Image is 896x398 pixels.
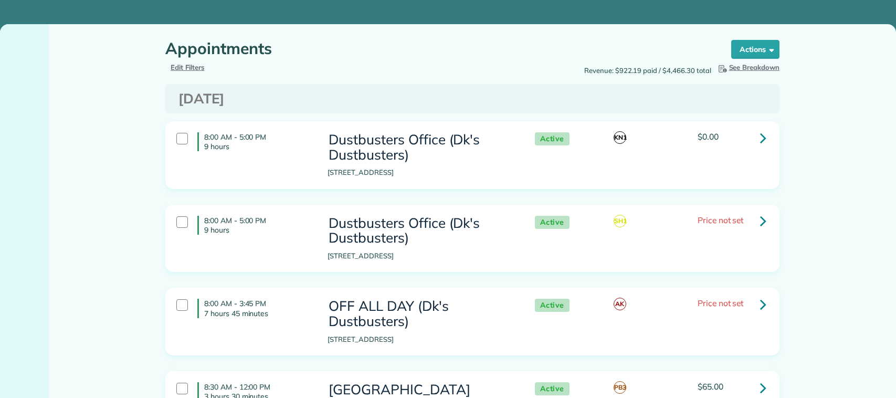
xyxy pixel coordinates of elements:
span: SH1 [614,215,626,227]
h3: [GEOGRAPHIC_DATA] [328,382,513,397]
span: KN1 [614,131,626,144]
span: Revenue: $922.19 paid / $4,466.30 total [584,66,711,76]
p: [STREET_ADDRESS] [328,251,513,261]
a: Edit Filters [171,63,205,71]
span: Active [535,299,570,312]
span: Price not set [698,215,744,225]
h4: 8:00 AM - 5:00 PM [197,216,312,235]
p: 7 hours 45 minutes [204,309,312,318]
h4: 8:00 AM - 5:00 PM [197,132,312,151]
h3: OFF ALL DAY (Dk's Dustbusters) [328,299,513,329]
h1: Appointments [165,40,711,57]
span: Price not set [698,298,744,308]
button: Actions [731,40,779,59]
button: See Breakdown [716,62,780,73]
span: $0.00 [698,131,719,142]
span: Active [535,216,570,229]
span: $65.00 [698,381,723,392]
h3: Dustbusters Office (Dk's Dustbusters) [328,132,513,162]
h4: 8:00 AM - 3:45 PM [197,299,312,318]
p: [STREET_ADDRESS] [328,167,513,178]
p: 9 hours [204,142,312,151]
span: Active [535,382,570,395]
p: 9 hours [204,225,312,235]
span: Active [535,132,570,145]
h3: Dustbusters Office (Dk's Dustbusters) [328,216,513,246]
span: AK [614,298,626,310]
p: [STREET_ADDRESS] [328,334,513,345]
h3: [DATE] [178,91,766,107]
span: PB3 [614,381,626,394]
